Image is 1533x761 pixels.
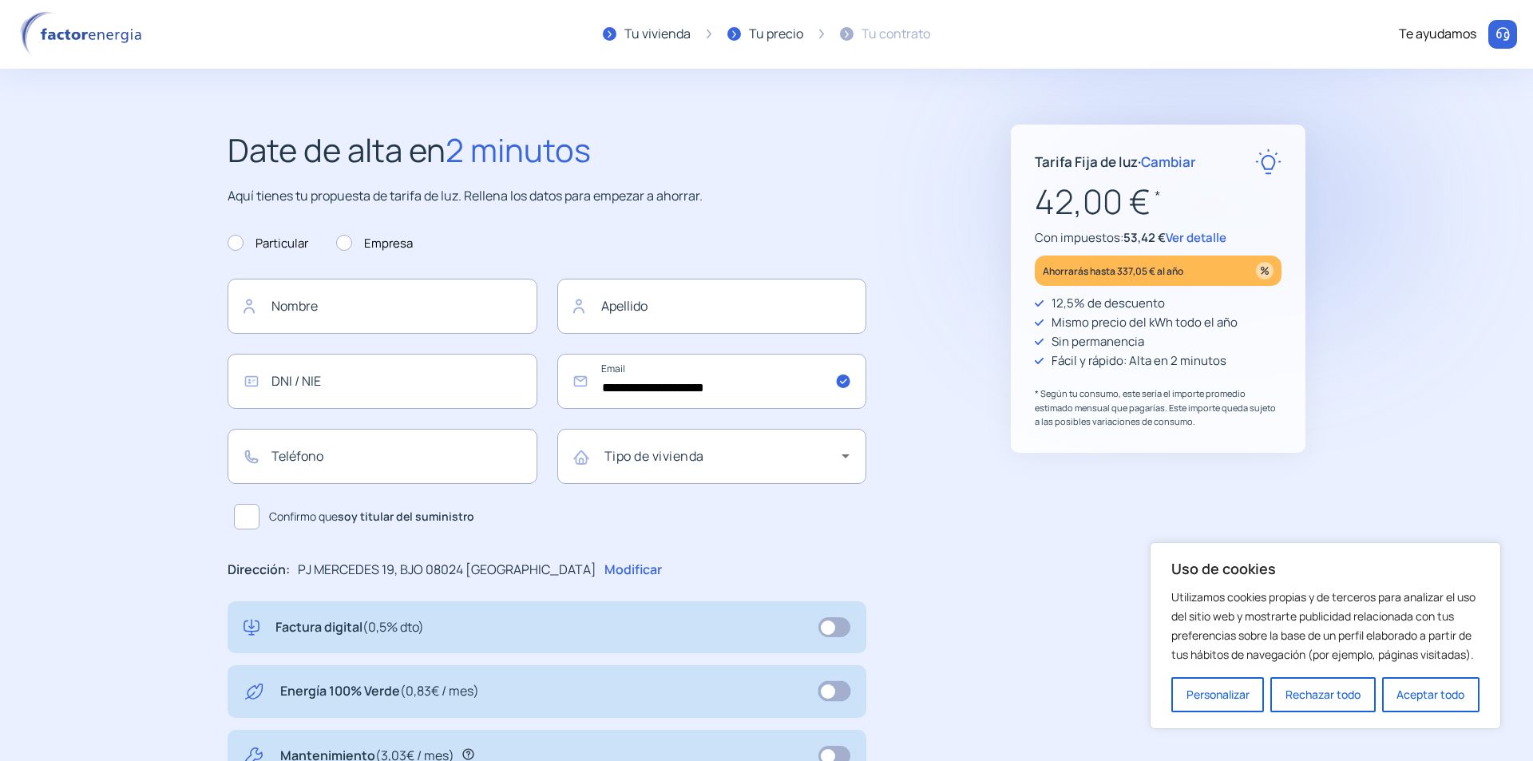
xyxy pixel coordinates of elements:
p: Aquí tienes tu propuesta de tarifa de luz. Rellena los datos para empezar a ahorrar. [228,186,866,207]
p: PJ MERCEDES 19, BJO 08024 [GEOGRAPHIC_DATA] [298,560,596,581]
p: Dirección: [228,560,290,581]
button: Rechazar todo [1270,677,1375,712]
p: Sin permanencia [1052,332,1144,351]
p: Energía 100% Verde [280,681,479,702]
b: soy titular del suministro [338,509,474,524]
span: (0,83€ / mes) [400,682,479,700]
span: Ver detalle [1166,229,1226,246]
span: 53,42 € [1123,229,1166,246]
span: Confirmo que [269,508,474,525]
p: Factura digital [275,617,424,638]
span: (0,5% dto) [362,618,424,636]
div: Uso de cookies [1150,542,1501,729]
p: Utilizamos cookies propias y de terceros para analizar el uso del sitio web y mostrarte publicida... [1171,588,1480,664]
img: llamar [1495,26,1511,42]
p: Uso de cookies [1171,559,1480,578]
p: Mismo precio del kWh todo el año [1052,313,1238,332]
p: 12,5% de descuento [1052,294,1165,313]
p: Tarifa Fija de luz · [1035,151,1196,172]
img: rate-E.svg [1255,149,1281,175]
span: Cambiar [1141,153,1196,171]
label: Particular [228,234,308,253]
p: Ahorrarás hasta 337,05 € al año [1043,262,1183,280]
button: Aceptar todo [1382,677,1480,712]
label: Empresa [336,234,413,253]
div: Tu precio [749,24,803,45]
p: Fácil y rápido: Alta en 2 minutos [1052,351,1226,371]
span: 2 minutos [446,128,591,172]
button: Personalizar [1171,677,1264,712]
p: Modificar [604,560,662,581]
img: energy-green.svg [244,681,264,702]
img: percentage_icon.svg [1256,262,1274,279]
img: logo factor [16,11,152,57]
p: Con impuestos: [1035,228,1281,248]
h2: Date de alta en [228,125,866,176]
p: * Según tu consumo, este sería el importe promedio estimado mensual que pagarías. Este importe qu... [1035,386,1281,429]
div: Te ayudamos [1399,24,1476,45]
mat-label: Tipo de vivienda [604,447,704,465]
div: Tu vivienda [624,24,691,45]
img: digital-invoice.svg [244,617,259,638]
div: Tu contrato [862,24,930,45]
p: 42,00 € [1035,175,1281,228]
